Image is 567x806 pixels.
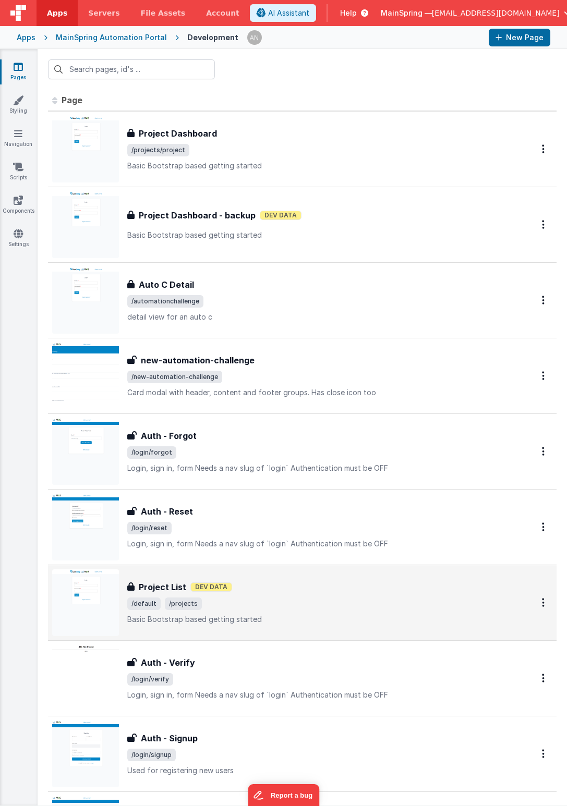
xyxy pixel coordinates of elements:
[190,582,232,592] span: Dev Data
[127,614,509,625] p: Basic Bootstrap based getting started
[62,95,82,105] span: Page
[141,430,197,442] h3: Auth - Forgot
[127,295,203,308] span: /automationchallenge
[56,32,167,43] div: MainSpring Automation Portal
[127,690,509,700] p: Login, sign in, form Needs a nav slug of `login` Authentication must be OFF
[47,8,67,18] span: Apps
[141,354,255,367] h3: new-automation-challenge
[127,463,509,473] p: Login, sign in, form Needs a nav slug of `login` Authentication must be OFF
[141,732,198,744] h3: Auth - Signup
[127,161,509,171] p: Basic Bootstrap based getting started
[536,667,552,689] button: Options
[536,365,552,386] button: Options
[139,581,186,593] h3: Project List
[489,29,550,46] button: New Page
[127,597,161,610] span: /default
[127,144,189,156] span: /projects/project
[536,441,552,462] button: Options
[139,127,217,140] h3: Project Dashboard
[381,8,432,18] span: MainSpring —
[139,209,256,222] h3: Project Dashboard - backup
[127,522,172,534] span: /login/reset
[127,387,509,398] p: Card modal with header, content and footer groups. Has close icon too
[432,8,560,18] span: [EMAIL_ADDRESS][DOMAIN_NAME]
[248,784,319,806] iframe: Marker.io feedback button
[536,214,552,235] button: Options
[165,597,202,610] span: /projects
[127,230,509,240] p: Basic Bootstrap based getting started
[250,4,316,22] button: AI Assistant
[127,312,509,322] p: detail view for an auto c
[536,743,552,764] button: Options
[127,371,222,383] span: /new-automation-challenge
[141,656,195,669] h3: Auth - Verify
[187,32,238,43] div: Development
[17,32,35,43] div: Apps
[127,446,176,459] span: /login/forgot
[268,8,309,18] span: AI Assistant
[141,505,193,518] h3: Auth - Reset
[536,516,552,538] button: Options
[536,289,552,311] button: Options
[127,749,176,761] span: /login/signup
[260,211,301,220] span: Dev Data
[340,8,357,18] span: Help
[536,592,552,613] button: Options
[247,30,262,45] img: 63cd5caa8a31f9d016618d4acf466499
[536,138,552,160] button: Options
[48,59,215,79] input: Search pages, id's ...
[127,673,173,686] span: /login/verify
[141,8,186,18] span: File Assets
[127,539,509,549] p: Login, sign in, form Needs a nav slug of `login` Authentication must be OFF
[127,765,509,776] p: Used for registering new users
[88,8,119,18] span: Servers
[139,278,194,291] h3: Auto C Detail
